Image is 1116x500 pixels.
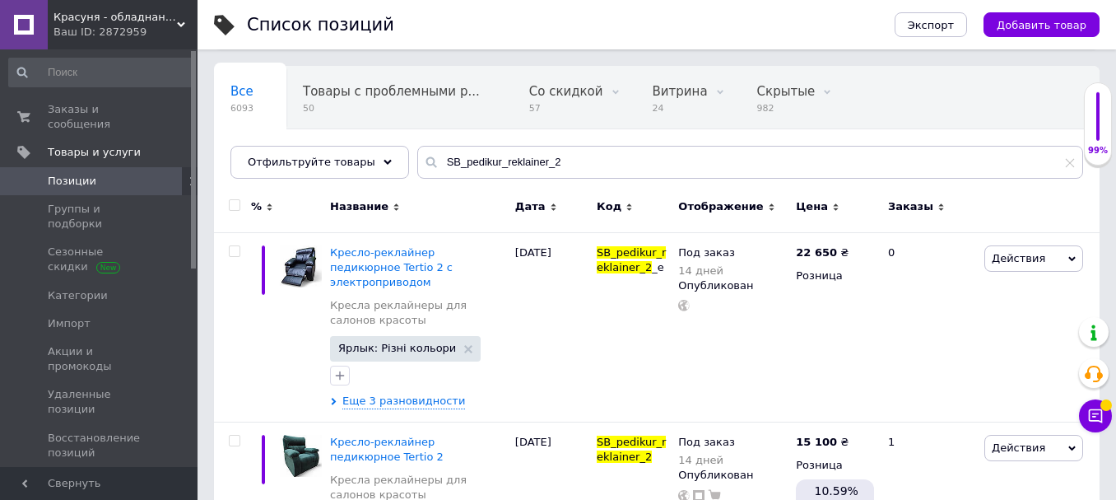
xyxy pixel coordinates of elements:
span: Витрина [653,84,708,99]
span: 982 [757,102,816,114]
span: Добавить товар [997,19,1086,31]
a: Кресло-реклайнер педикюрное Tertio 2 [330,436,444,463]
span: Скрытые [757,84,816,99]
div: 14 дней [678,264,734,277]
button: Добавить товар [983,12,1100,37]
span: % [251,199,262,214]
span: Импорт [48,316,91,331]
span: Название [330,199,388,214]
span: Товары с проблемными р... [303,84,480,99]
span: Ярлык: Різні кольори [338,343,456,353]
div: 99% [1085,145,1111,157]
div: Опубликован [678,468,788,483]
div: Список позиций [247,16,394,34]
span: Отображение [678,199,763,214]
span: Восстановление позиций [48,431,152,460]
div: Ваш ID: 2872959 [53,25,198,40]
span: Со скидкой [529,84,603,99]
span: Отфильтруйте товары [248,156,375,168]
span: Действия [992,252,1045,264]
div: Товары с проблемными разновидностями [286,67,513,129]
span: 6093 [230,102,253,114]
span: Дата [515,199,546,214]
span: Заказы [888,199,933,214]
span: Красуня - обладнання для салонів краси [53,10,177,25]
div: 14 дней [678,454,734,466]
span: Опубликованные [230,147,342,161]
span: Сезонные скидки [48,245,152,274]
span: Заказы и сообщения [48,102,152,132]
a: Кресло-реклайнер педикюрное Tertio 2 с электроприводом [330,246,453,288]
span: SB_pedikur_reklainer_2 [597,246,666,273]
div: ₴ [796,435,849,450]
span: 50 [303,102,480,114]
div: Розница [796,458,874,473]
div: 0 [878,232,980,422]
span: Еще 3 разновидности [342,394,465,409]
input: Поиск по названию позиции, артикулу и поисковым запросам [417,146,1083,179]
span: Экспорт [908,19,954,31]
span: 24 [653,102,708,114]
span: Акции и промокоды [48,344,152,374]
span: Действия [992,442,1045,454]
span: Удаленные позиции [48,387,152,417]
div: Опубликован [678,278,788,293]
div: Розница [796,269,874,283]
b: 22 650 [796,246,837,259]
button: Экспорт [895,12,967,37]
span: SB_pedikur_reklainer_2 [597,436,666,463]
span: Категории [48,288,108,303]
span: Товары и услуги [48,145,141,160]
span: Код [597,199,621,214]
span: Под заказ [678,246,734,264]
button: Чат с покупателем [1079,400,1112,432]
div: ₴ [796,245,849,260]
span: Позиции [48,174,96,189]
img: Кресло-реклайнер педикюрное Tertio 2 с электроприводом [280,245,322,287]
input: Поиск [8,58,194,87]
span: Под заказ [678,436,734,453]
span: Группы и подборки [48,202,152,231]
span: _e [652,261,664,273]
div: [DATE] [511,232,593,422]
b: 15 100 [796,436,837,448]
span: Все [230,84,253,99]
a: Кресла реклайнеры для салонов красоты [330,298,507,328]
img: Кресло-реклайнер педикюрное Tertio 2 [280,435,322,477]
span: Цена [796,199,828,214]
span: 57 [529,102,603,114]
